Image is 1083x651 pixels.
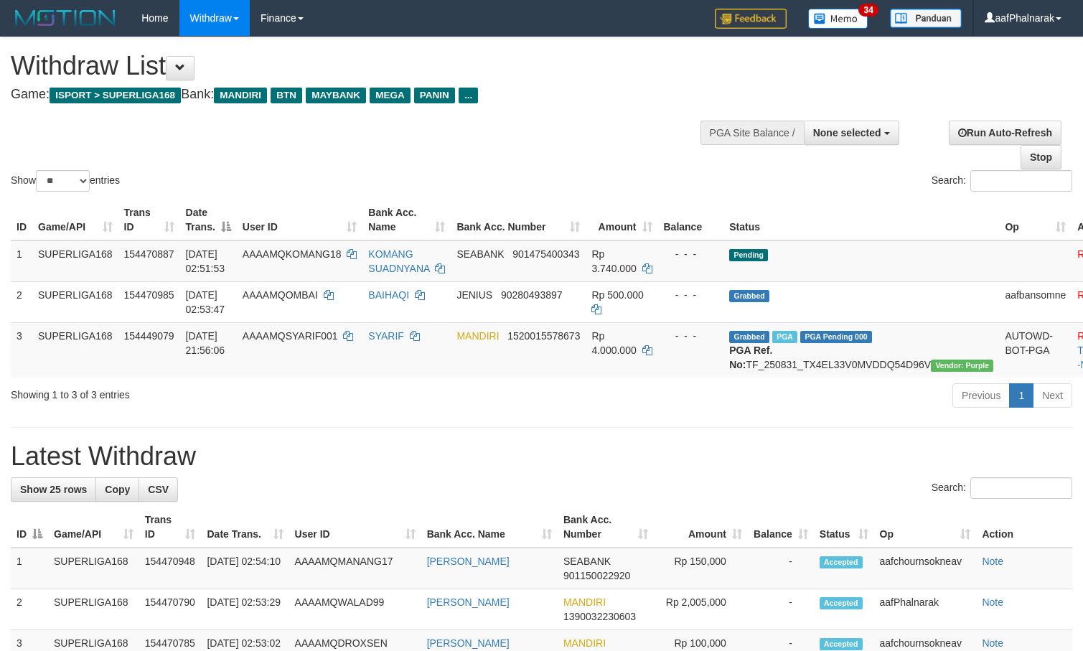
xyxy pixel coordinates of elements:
[1009,383,1033,408] a: 1
[931,360,993,372] span: Vendor URL: https://trx4.1velocity.biz
[124,330,174,342] span: 154449079
[748,589,814,630] td: -
[456,289,492,301] span: JENIUS
[723,200,999,240] th: Status
[982,596,1003,608] a: Note
[976,507,1072,548] th: Action
[748,507,814,548] th: Balance: activate to sort column ascending
[874,589,977,630] td: aafPhalnarak
[808,9,868,29] img: Button%20Memo.svg
[362,200,451,240] th: Bank Acc. Name: activate to sort column ascending
[654,548,748,589] td: Rp 150,000
[952,383,1010,408] a: Previous
[237,200,362,240] th: User ID: activate to sort column ascending
[729,345,772,370] b: PGA Ref. No:
[982,637,1003,649] a: Note
[11,170,120,192] label: Show entries
[1021,145,1061,169] a: Stop
[271,88,302,103] span: BTN
[50,88,181,103] span: ISPORT > SUPERLIGA168
[874,507,977,548] th: Op: activate to sort column ascending
[715,9,787,29] img: Feedback.jpg
[11,322,32,378] td: 3
[804,121,899,145] button: None selected
[456,330,499,342] span: MANDIRI
[890,9,962,28] img: panduan.png
[558,507,654,548] th: Bank Acc. Number: activate to sort column ascending
[729,331,769,343] span: Grabbed
[664,247,718,261] div: - - -
[729,249,768,261] span: Pending
[874,548,977,589] td: aafchournsokneav
[139,589,202,630] td: 154470790
[591,248,636,274] span: Rp 3.740.000
[11,442,1072,471] h1: Latest Withdraw
[32,200,118,240] th: Game/API: activate to sort column ascending
[368,330,404,342] a: SYARIF
[563,611,636,622] span: Copy 1390032230603 to clipboard
[124,248,174,260] span: 154470887
[186,248,225,274] span: [DATE] 02:51:53
[180,200,237,240] th: Date Trans.: activate to sort column descending
[11,382,441,402] div: Showing 1 to 3 of 3 entries
[999,322,1072,378] td: AUTOWD-BOT-PGA
[451,200,586,240] th: Bank Acc. Number: activate to sort column ascending
[591,330,636,356] span: Rp 4.000.000
[368,248,429,274] a: KOMANG SUADNYANA
[813,127,881,139] span: None selected
[289,589,421,630] td: AAAAMQWALAD99
[970,477,1072,499] input: Search:
[11,589,48,630] td: 2
[820,597,863,609] span: Accepted
[800,331,872,343] span: PGA Pending
[563,570,630,581] span: Copy 901150022920 to clipboard
[36,170,90,192] select: Showentries
[421,507,558,548] th: Bank Acc. Name: activate to sort column ascending
[243,248,342,260] span: AAAAMQKOMANG18
[858,4,878,17] span: 34
[820,556,863,568] span: Accepted
[124,289,174,301] span: 154470985
[772,331,797,343] span: Marked by aafchoeunmanni
[139,507,202,548] th: Trans ID: activate to sort column ascending
[306,88,366,103] span: MAYBANK
[729,290,769,302] span: Grabbed
[723,322,999,378] td: TF_250831_TX4EL33V0MVDDQ54D96V
[999,281,1072,322] td: aafbansomne
[664,329,718,343] div: - - -
[48,548,139,589] td: SUPERLIGA168
[11,200,32,240] th: ID
[20,484,87,495] span: Show 25 rows
[148,484,169,495] span: CSV
[700,121,804,145] div: PGA Site Balance /
[48,507,139,548] th: Game/API: activate to sort column ascending
[970,170,1072,192] input: Search:
[11,281,32,322] td: 2
[95,477,139,502] a: Copy
[999,200,1072,240] th: Op: activate to sort column ascending
[512,248,579,260] span: Copy 901475400343 to clipboard
[563,556,611,567] span: SEABANK
[11,548,48,589] td: 1
[11,477,96,502] a: Show 25 rows
[932,477,1072,499] label: Search:
[105,484,130,495] span: Copy
[654,589,748,630] td: Rp 2,005,000
[459,88,478,103] span: ...
[32,322,118,378] td: SUPERLIGA168
[289,507,421,548] th: User ID: activate to sort column ascending
[664,288,718,302] div: - - -
[932,170,1072,192] label: Search:
[414,88,455,103] span: PANIN
[201,548,289,589] td: [DATE] 02:54:10
[139,477,178,502] a: CSV
[289,548,421,589] td: AAAAMQMANANG17
[186,289,225,315] span: [DATE] 02:53:47
[201,507,289,548] th: Date Trans.: activate to sort column ascending
[186,330,225,356] span: [DATE] 21:56:06
[814,507,874,548] th: Status: activate to sort column ascending
[11,507,48,548] th: ID: activate to sort column descending
[139,548,202,589] td: 154470948
[243,289,318,301] span: AAAAMQOMBAI
[563,637,606,649] span: MANDIRI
